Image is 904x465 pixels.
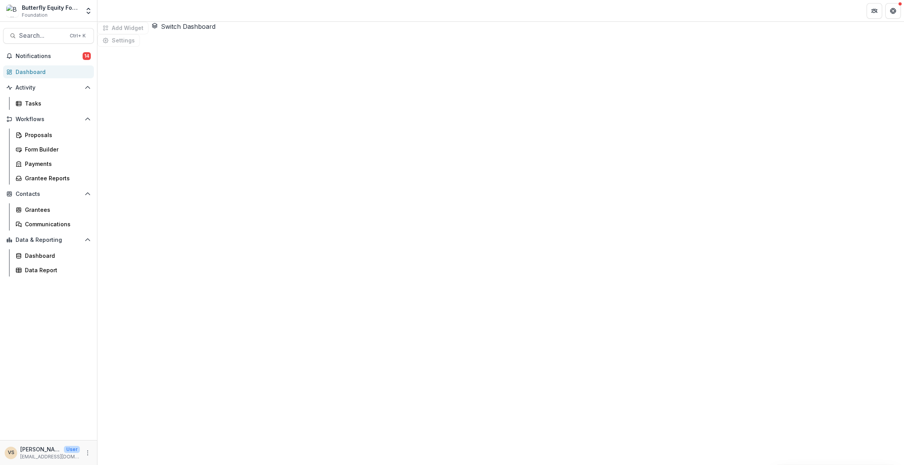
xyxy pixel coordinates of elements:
p: [PERSON_NAME] [20,445,61,453]
div: Data Report [25,266,88,274]
span: Foundation [22,12,48,19]
button: Search... [3,28,94,44]
div: Form Builder [25,145,88,153]
button: Open entity switcher [83,3,94,19]
div: Grantee Reports [25,174,88,182]
div: Grantees [25,206,88,214]
button: Partners [867,3,882,19]
div: Tasks [25,99,88,107]
div: Dashboard [16,68,88,76]
button: More [83,448,92,458]
a: Grantee Reports [12,172,94,185]
p: User [64,446,80,453]
a: Dashboard [3,65,94,78]
a: Tasks [12,97,94,110]
button: Notifications14 [3,50,94,62]
button: Open Data & Reporting [3,234,94,246]
div: Butterfly Equity Foundation [22,4,80,12]
div: Communications [25,220,88,228]
button: Switch Dashboard [152,22,215,31]
div: Dashboard [25,252,88,260]
a: Grantees [12,203,94,216]
a: Communications [12,218,94,231]
a: Form Builder [12,143,94,156]
span: Search... [19,32,65,39]
button: Settings [97,34,140,47]
a: Proposals [12,129,94,141]
img: Butterfly Equity Foundation [6,5,19,17]
span: Notifications [16,53,83,60]
a: Payments [12,157,94,170]
button: Open Workflows [3,113,94,125]
button: Open Activity [3,81,94,94]
a: Dashboard [12,249,94,262]
span: 14 [83,52,91,60]
button: Open Contacts [3,188,94,200]
button: Get Help [885,3,901,19]
p: [EMAIL_ADDRESS][DOMAIN_NAME] [20,453,80,460]
span: Data & Reporting [16,237,81,243]
span: Contacts [16,191,81,197]
span: Workflows [16,116,81,123]
nav: breadcrumb [101,5,134,16]
div: Ctrl + K [68,32,87,40]
div: Proposals [25,131,88,139]
a: Data Report [12,264,94,277]
span: Activity [16,85,81,91]
div: Vannesa Santos [8,450,14,455]
div: Payments [25,160,88,168]
button: Add Widget [97,22,148,34]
